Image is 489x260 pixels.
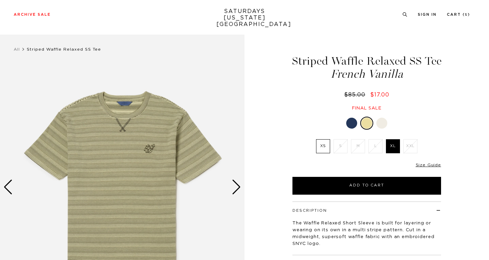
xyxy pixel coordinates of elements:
div: Final sale [291,105,442,111]
span: $17.00 [370,92,389,97]
a: All [14,47,20,51]
small: 5 [465,13,468,16]
label: XS [316,139,330,153]
p: The Waffle Relaxed Short Sleeve is built for layering or wearing on its own in a multi stripe pat... [292,220,441,247]
button: Description [292,209,327,212]
a: Size Guide [416,163,441,167]
span: French Vanilla [291,68,442,80]
div: Next slide [232,180,241,195]
del: $85.00 [344,92,368,97]
a: SATURDAYS[US_STATE][GEOGRAPHIC_DATA] [216,8,273,28]
label: XL [386,139,400,153]
span: Striped Waffle Relaxed SS Tee [27,47,101,51]
a: Archive Sale [14,13,51,16]
a: Sign In [418,13,437,16]
button: Add to Cart [292,177,441,195]
h1: Striped Waffle Relaxed SS Tee [291,55,442,80]
a: Cart (5) [447,13,470,16]
div: Previous slide [3,180,13,195]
